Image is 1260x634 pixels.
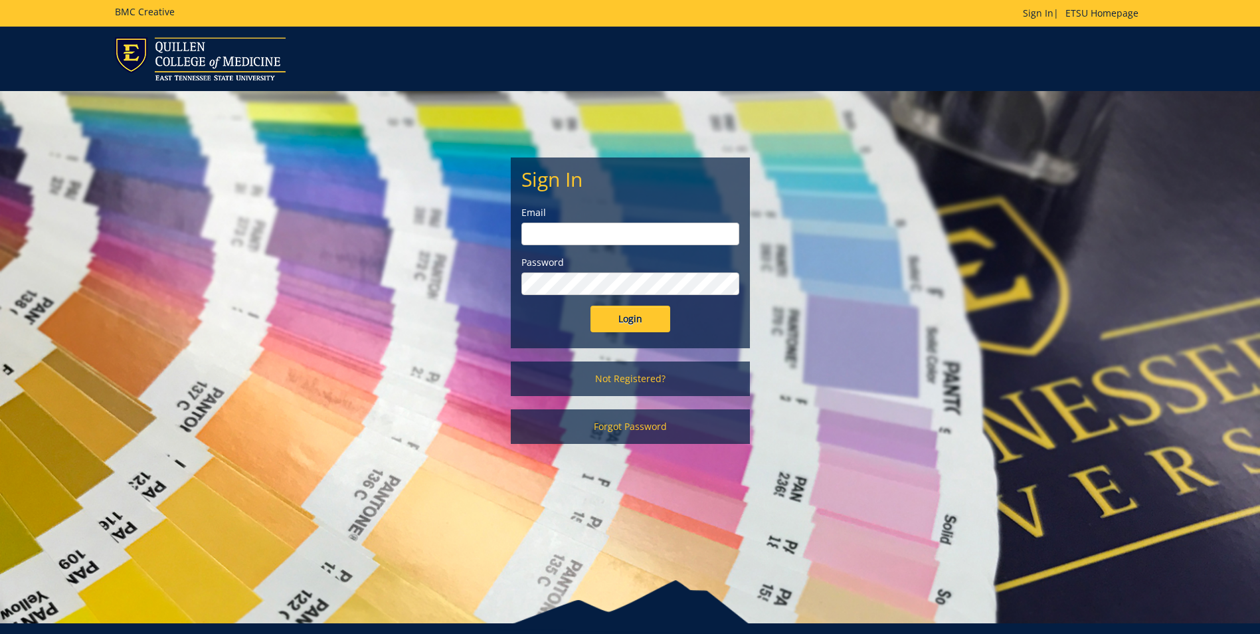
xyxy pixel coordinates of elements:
[1023,7,1145,20] p: |
[511,362,750,396] a: Not Registered?
[590,306,670,332] input: Login
[521,168,739,190] h2: Sign In
[511,409,750,444] a: Forgot Password
[1059,7,1145,19] a: ETSU Homepage
[115,37,286,80] img: ETSU logo
[1023,7,1053,19] a: Sign In
[521,256,739,269] label: Password
[115,7,175,17] h5: BMC Creative
[521,206,739,219] label: Email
